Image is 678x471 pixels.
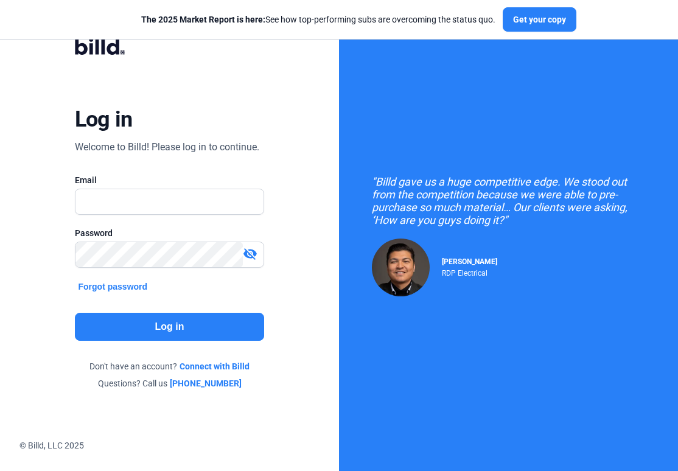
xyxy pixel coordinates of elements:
div: Questions? Call us [75,377,265,389]
img: Raul Pacheco [372,239,430,296]
a: [PHONE_NUMBER] [170,377,242,389]
button: Get your copy [503,7,576,32]
span: The 2025 Market Report is here: [141,15,265,24]
span: [PERSON_NAME] [442,257,497,266]
div: See how top-performing subs are overcoming the status quo. [141,13,495,26]
a: Connect with Billd [180,360,250,372]
div: RDP Electrical [442,266,497,277]
div: Email [75,174,265,186]
div: Don't have an account? [75,360,265,372]
button: Forgot password [75,280,152,293]
div: "Billd gave us a huge competitive edge. We stood out from the competition because we were able to... [372,175,646,226]
div: Welcome to Billd! Please log in to continue. [75,140,259,155]
button: Log in [75,313,265,341]
div: Log in [75,106,133,133]
div: Password [75,227,265,239]
mat-icon: visibility_off [243,246,257,261]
